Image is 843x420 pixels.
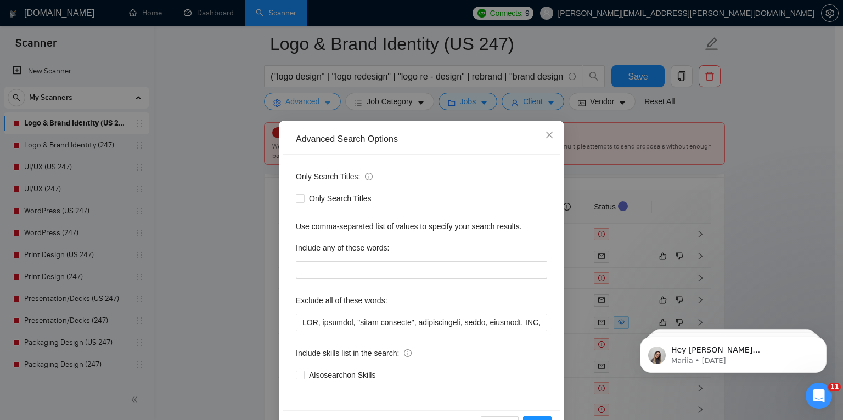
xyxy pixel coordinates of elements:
span: Also search on Skills [305,369,380,381]
label: Include any of these words: [296,239,389,257]
span: close [545,130,554,139]
span: Hey [PERSON_NAME][EMAIL_ADDRESS][DOMAIN_NAME], Looks like your Upwork agency thogan Agency ran ou... [48,32,189,182]
label: Exclude all of these words: [296,292,387,309]
span: Only Search Titles [305,192,376,205]
span: 11 [828,383,841,391]
button: Close [535,121,564,150]
span: info-circle [404,349,412,357]
div: Use comma-separated list of values to specify your search results. [296,220,547,232]
span: info-circle [365,173,373,180]
span: Include skills list in the search: [296,347,412,359]
iframe: Intercom notifications message [623,314,843,390]
span: Only Search Titles: [296,171,373,183]
div: Advanced Search Options [296,133,547,145]
iframe: Intercom live chat [806,383,832,409]
p: Message from Mariia, sent 6d ago [48,42,189,52]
